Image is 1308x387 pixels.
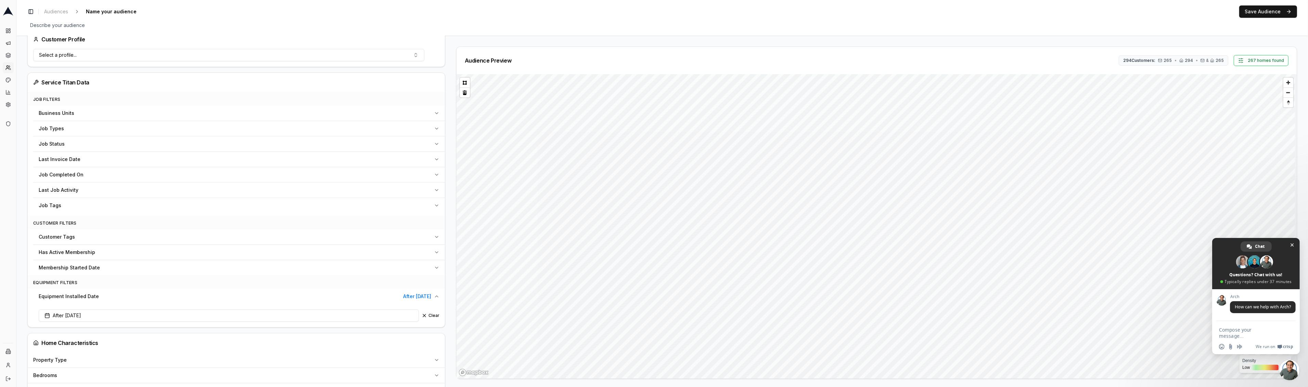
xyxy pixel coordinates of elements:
[1282,98,1294,107] span: Reset bearing to north
[1219,327,1278,339] textarea: Compose your message...
[422,313,439,318] button: Clear
[1255,241,1265,252] span: Chat
[1283,344,1293,349] span: Crisp
[1256,344,1293,349] a: We run onCrisp
[39,52,77,58] span: Select a profile...
[33,221,77,226] span: Customer Filters
[1123,58,1155,63] span: 294 Customers:
[33,372,57,379] span: Bedrooms
[1216,58,1224,63] span: 265
[33,121,445,136] button: Job Types
[460,88,470,97] button: Delete
[1235,304,1291,310] span: How can we help with Arch?
[33,35,85,43] div: Customer Profile
[28,368,445,383] button: Bedrooms
[39,293,99,300] span: Equipment Installed Date
[39,141,65,147] span: Job Status
[1164,58,1172,63] span: 265
[39,187,78,193] span: Last Job Activity
[33,289,445,304] button: Equipment Installed DateAfter [DATE]
[41,7,71,16] a: Audiences
[1230,294,1296,299] span: Arch
[33,339,439,347] div: Home Characteristics
[33,152,445,167] button: Last Invoice Date
[1237,344,1242,349] span: Audio message
[33,260,445,275] button: Membership Started Date
[39,171,84,178] span: Job Completed On
[1196,58,1198,63] span: •
[33,280,77,285] span: Equipment Filters
[39,202,61,209] span: Job Tags
[1239,5,1297,18] button: Save Audience
[41,7,150,16] nav: breadcrumb
[1219,344,1224,349] span: Insert an emoji
[460,78,470,88] button: Polygon tool (p)
[33,78,439,86] div: Service Titan Data
[44,8,68,15] span: Audiences
[33,229,445,244] button: Customer Tags
[39,264,100,271] span: Membership Started Date
[1242,358,1288,363] div: Density
[403,293,431,300] span: After [DATE]
[3,373,14,384] button: Log out
[1241,241,1272,252] div: Chat
[1283,78,1293,88] button: Zoom in
[33,97,60,102] span: Job Filters
[33,357,67,363] span: Property Type
[27,21,88,30] span: Describe your audience
[1242,365,1250,370] span: Low
[1206,58,1209,63] span: &
[39,249,95,256] span: Has Active Membership
[457,74,1295,384] canvas: Map
[39,309,419,322] button: After [DATE]
[1283,88,1293,97] button: Zoom out
[1185,58,1193,63] span: 294
[39,125,64,132] span: Job Types
[1283,97,1293,107] button: Reset bearing to north
[1279,360,1300,380] div: Close chat
[459,369,489,376] a: Mapbox homepage
[39,110,74,117] span: Business Units
[1288,241,1296,249] span: Close chat
[33,106,445,121] button: Business Units
[1234,55,1288,66] button: 267 homes found
[44,312,81,319] span: After [DATE]
[33,183,445,198] button: Last Job Activity
[28,352,445,368] button: Property Type
[39,156,80,163] span: Last Invoice Date
[1175,58,1177,63] span: •
[33,304,445,327] div: Equipment Installed DateAfter [DATE]
[83,7,139,16] span: Name your audience
[1256,344,1275,349] span: We run on
[33,136,445,151] button: Job Status
[33,167,445,182] button: Job Completed On
[33,245,445,260] button: Has Active Membership
[1119,55,1228,66] button: 294Customers:265•294•&265
[39,233,75,240] span: Customer Tags
[33,198,445,213] button: Job Tags
[1228,344,1233,349] span: Send a file
[465,58,512,63] div: Audience Preview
